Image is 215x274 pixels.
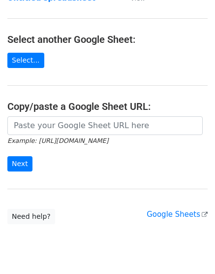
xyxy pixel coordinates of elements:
[7,209,55,224] a: Need help?
[7,137,108,144] small: Example: [URL][DOMAIN_NAME]
[147,210,208,219] a: Google Sheets
[7,116,203,135] input: Paste your Google Sheet URL here
[7,101,208,112] h4: Copy/paste a Google Sheet URL:
[7,34,208,45] h4: Select another Google Sheet:
[7,53,44,68] a: Select...
[166,227,215,274] iframe: Chat Widget
[7,156,32,171] input: Next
